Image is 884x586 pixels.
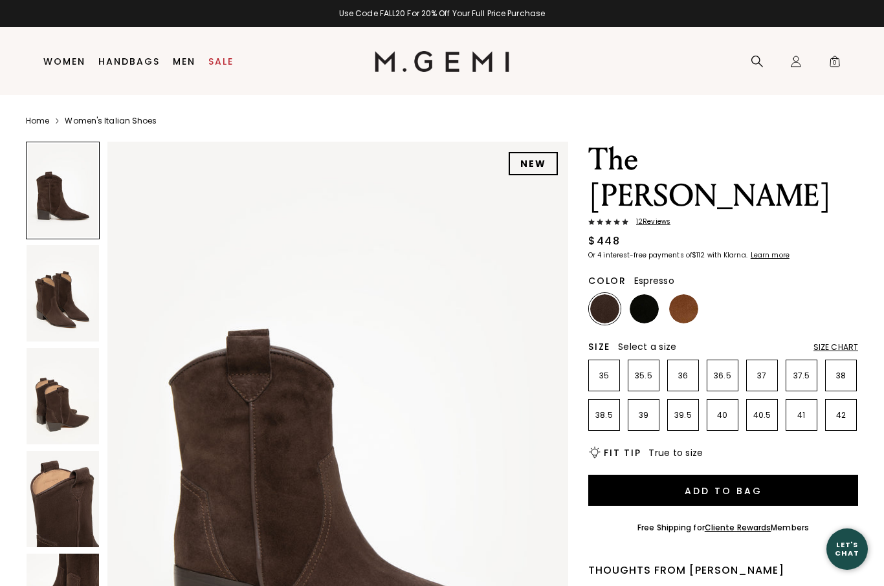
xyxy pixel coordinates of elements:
div: Thoughts from [PERSON_NAME] [588,563,858,578]
p: 38.5 [589,410,619,420]
button: Add to Bag [588,475,858,506]
p: 39 [628,410,659,420]
span: Select a size [618,340,676,353]
p: 42 [826,410,856,420]
a: Handbags [98,56,160,67]
img: The Rita Basso [27,245,99,342]
klarna-placement-style-body: Or 4 interest-free payments of [588,250,692,260]
div: $448 [588,233,620,249]
div: NEW [509,152,558,175]
a: Home [26,116,49,126]
p: 36 [668,371,698,381]
h1: The [PERSON_NAME] [588,142,858,214]
a: Sale [208,56,234,67]
p: 40 [707,410,738,420]
a: 12Reviews [588,218,858,228]
klarna-placement-style-amount: $112 [692,250,705,260]
p: 37 [747,371,777,381]
span: 0 [828,58,841,71]
h2: Size [588,342,610,352]
img: M.Gemi [375,51,510,72]
span: 12 Review s [628,218,670,226]
p: 39.5 [668,410,698,420]
img: The Rita Basso [27,451,99,547]
a: Women [43,56,85,67]
img: Saddle [669,294,698,323]
p: 41 [786,410,817,420]
div: Size Chart [813,342,858,353]
img: Espresso [590,294,619,323]
p: 36.5 [707,371,738,381]
a: Learn more [749,252,790,259]
p: 35.5 [628,371,659,381]
img: Black [630,294,659,323]
a: Men [173,56,195,67]
p: 40.5 [747,410,777,420]
div: Free Shipping for Members [637,523,809,533]
klarna-placement-style-body: with Klarna [707,250,749,260]
klarna-placement-style-cta: Learn more [751,250,790,260]
h2: Color [588,276,626,286]
p: 37.5 [786,371,817,381]
p: 38 [826,371,856,381]
span: True to size [648,446,703,459]
a: Women's Italian Shoes [65,116,157,126]
div: Let's Chat [826,541,868,557]
h2: Fit Tip [604,448,641,458]
span: Espresso [634,274,674,287]
a: Cliente Rewards [705,522,771,533]
p: 35 [589,371,619,381]
img: The Rita Basso [27,348,99,444]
